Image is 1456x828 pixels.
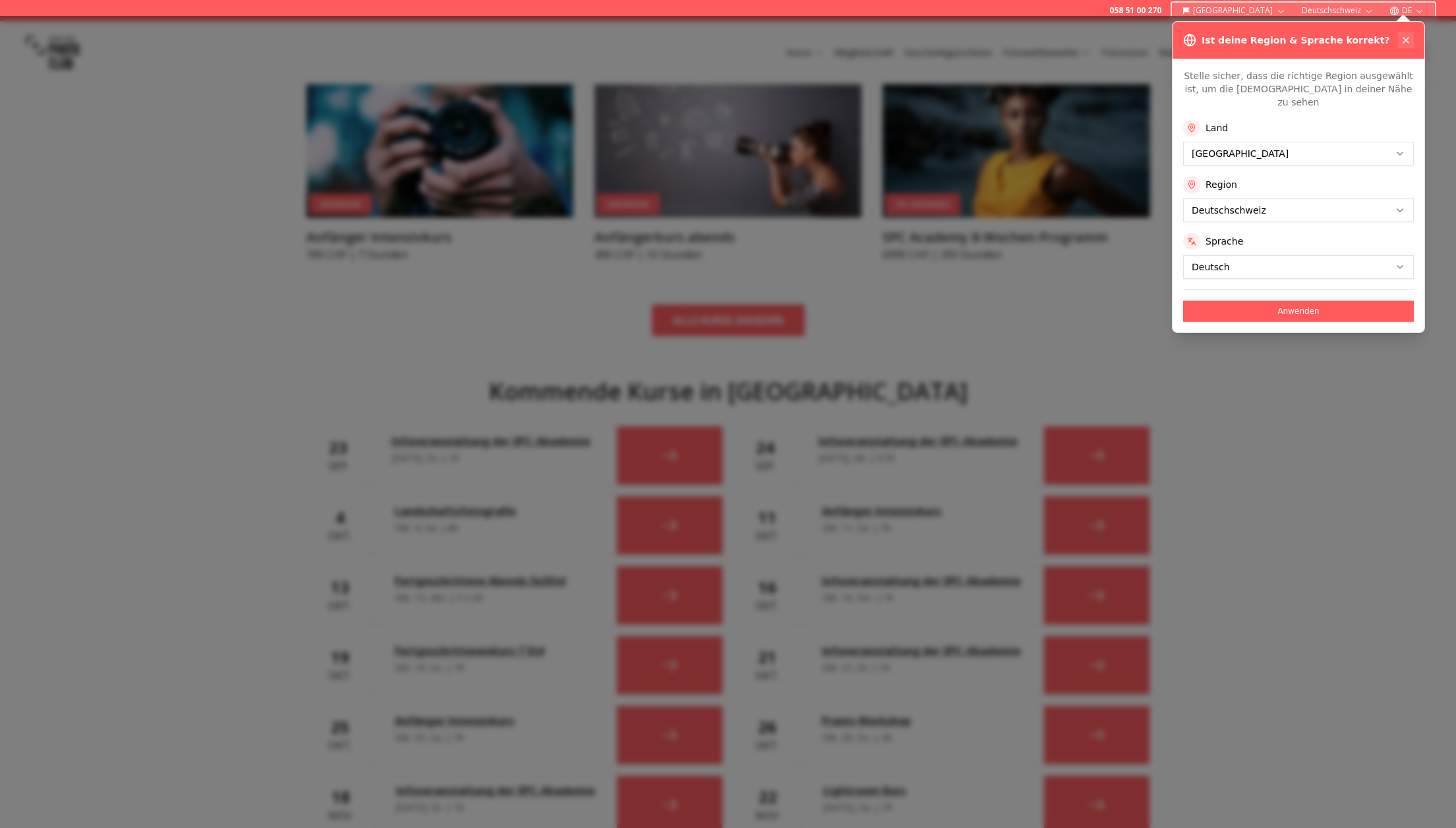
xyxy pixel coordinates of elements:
button: Deutschschweiz [1296,3,1379,18]
button: Anwenden [1183,301,1414,322]
button: [GEOGRAPHIC_DATA] [1177,3,1291,18]
button: DE [1384,3,1430,18]
p: Stelle sicher, dass die richtige Region ausgewählt ist, um die [DEMOGRAPHIC_DATA] in deiner Nähe ... [1183,69,1414,109]
label: Sprache [1206,235,1243,248]
label: Region [1206,178,1237,191]
a: 058 51 00 270 [1109,5,1161,16]
label: Land [1206,121,1228,134]
h3: Ist deine Region & Sprache korrekt? [1202,34,1389,47]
